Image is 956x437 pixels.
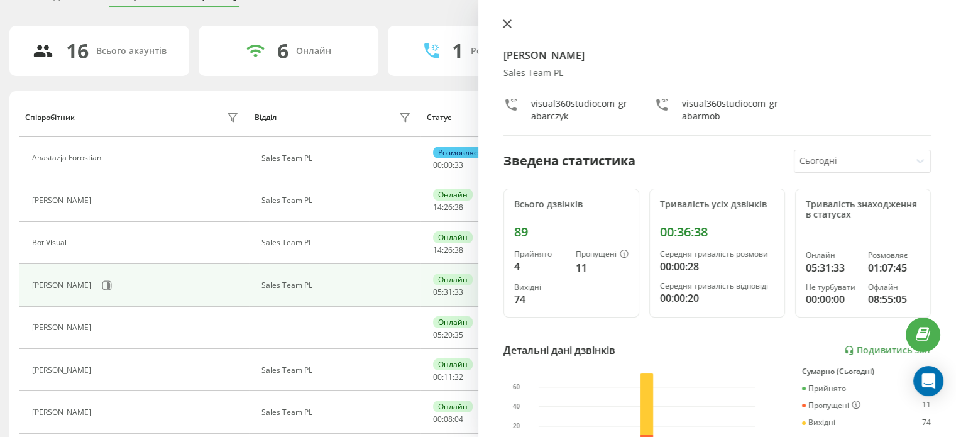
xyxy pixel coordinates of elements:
[806,292,858,307] div: 00:00:00
[802,384,846,393] div: Прийнято
[433,358,473,370] div: Онлайн
[433,329,442,340] span: 05
[32,196,94,205] div: [PERSON_NAME]
[503,152,635,170] div: Зведена статистика
[433,287,442,297] span: 05
[660,259,774,274] div: 00:00:28
[433,245,442,255] span: 14
[514,250,566,258] div: Прийнято
[444,160,453,170] span: 00
[32,238,70,247] div: Bot Visual
[296,46,331,57] div: Онлайн
[514,224,629,240] div: 89
[868,283,920,292] div: Офлайн
[922,418,931,427] div: 74
[576,260,629,275] div: 11
[261,408,414,417] div: Sales Team PL
[433,246,463,255] div: : :
[806,199,920,221] div: Тривалість знаходження в статусах
[802,401,860,411] div: Пропущені
[277,39,288,63] div: 6
[433,401,473,412] div: Онлайн
[96,46,167,57] div: Всього акаунтів
[261,366,414,375] div: Sales Team PL
[806,251,858,260] div: Онлайн
[444,329,453,340] span: 20
[444,414,453,424] span: 08
[576,250,629,260] div: Пропущені
[261,154,414,163] div: Sales Team PL
[255,113,277,122] div: Відділ
[454,202,463,213] span: 38
[452,39,463,63] div: 1
[433,203,463,212] div: : :
[868,292,920,307] div: 08:55:05
[444,245,453,255] span: 26
[454,287,463,297] span: 33
[454,329,463,340] span: 35
[513,423,520,429] text: 20
[806,260,858,275] div: 05:31:33
[868,251,920,260] div: Розмовляє
[433,331,463,340] div: : :
[802,367,931,376] div: Сумарно (Сьогодні)
[433,161,463,170] div: : :
[25,113,75,122] div: Співробітник
[433,147,483,158] div: Розмовляє
[32,323,94,332] div: [PERSON_NAME]
[660,282,774,290] div: Середня тривалість відповіді
[433,288,463,297] div: : :
[261,281,414,290] div: Sales Team PL
[514,283,566,292] div: Вихідні
[427,113,451,122] div: Статус
[433,202,442,213] span: 14
[660,224,774,240] div: 00:36:38
[433,189,473,201] div: Онлайн
[433,316,473,328] div: Онлайн
[922,401,931,411] div: 11
[660,199,774,210] div: Тривалість усіх дзвінків
[513,384,520,390] text: 60
[471,46,532,57] div: Розмовляють
[503,48,931,63] h4: [PERSON_NAME]
[444,372,453,382] span: 11
[66,39,89,63] div: 16
[844,345,931,356] a: Подивитись звіт
[433,160,442,170] span: 00
[913,366,943,396] div: Open Intercom Messenger
[433,415,463,424] div: : :
[660,250,774,258] div: Середня тривалість розмови
[32,366,94,375] div: [PERSON_NAME]
[444,202,453,213] span: 26
[433,372,442,382] span: 00
[433,231,473,243] div: Онлайн
[514,292,566,307] div: 74
[32,153,104,162] div: Anastazja Forostian
[868,260,920,275] div: 01:07:45
[454,160,463,170] span: 33
[531,97,629,123] div: visual360studiocom_grabarczyk
[433,274,473,285] div: Онлайн
[503,343,615,358] div: Детальні дані дзвінків
[806,283,858,292] div: Не турбувати
[433,414,442,424] span: 00
[433,373,463,382] div: : :
[660,290,774,306] div: 00:00:20
[682,97,780,123] div: visual360studiocom_grabarmob
[454,414,463,424] span: 04
[514,199,629,210] div: Всього дзвінків
[454,372,463,382] span: 32
[454,245,463,255] span: 38
[32,408,94,417] div: [PERSON_NAME]
[513,403,520,410] text: 40
[444,287,453,297] span: 31
[503,68,931,79] div: Sales Team PL
[514,259,566,274] div: 4
[802,418,835,427] div: Вихідні
[261,196,414,205] div: Sales Team PL
[261,238,414,247] div: Sales Team PL
[32,281,94,290] div: [PERSON_NAME]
